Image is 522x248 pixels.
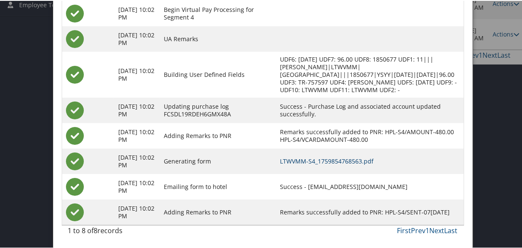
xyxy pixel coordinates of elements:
td: Remarks successfully added to PNR: HPL-S4/AMOUNT-480.00 HPL-S4/VCARDAMOUNT-480.00 [276,122,463,148]
td: Generating form [160,148,276,173]
td: UDF6: [DATE] UDF7: 96.00 UDF8: 1850677 UDF1: 11|||[PERSON_NAME]|LTWVMM|[GEOGRAPHIC_DATA]|||185067... [276,51,463,97]
td: UA Remarks [160,25,276,51]
a: LTWVMM-S4_1759854768563.pdf [280,156,374,164]
td: Success - [EMAIL_ADDRESS][DOMAIN_NAME] [276,173,463,199]
td: [DATE] 10:02 PM [114,122,160,148]
a: First [397,225,411,234]
td: [DATE] 10:02 PM [114,25,160,51]
td: Updating purchase log FCSDL19RDEH6GMX48A [160,97,276,122]
td: [DATE] 10:02 PM [114,97,160,122]
td: Success - Purchase Log and associated account updated successfully. [276,97,463,122]
a: Last [445,225,458,234]
td: [DATE] 10:02 PM [114,51,160,97]
td: Building User Defined Fields [160,51,276,97]
span: 8 [94,225,98,234]
td: Emailing form to hotel [160,173,276,199]
a: Prev [411,225,426,234]
td: Adding Remarks to PNR [160,199,276,224]
a: Next [430,225,445,234]
td: [DATE] 10:02 PM [114,148,160,173]
td: [DATE] 10:02 PM [114,199,160,224]
td: [DATE] 10:02 PM [114,173,160,199]
a: 1 [426,225,430,234]
td: Adding Remarks to PNR [160,122,276,148]
td: Remarks successfully added to PNR: HPL-S4/SENT-07[DATE] [276,199,463,224]
div: 1 to 8 of records [68,225,156,239]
